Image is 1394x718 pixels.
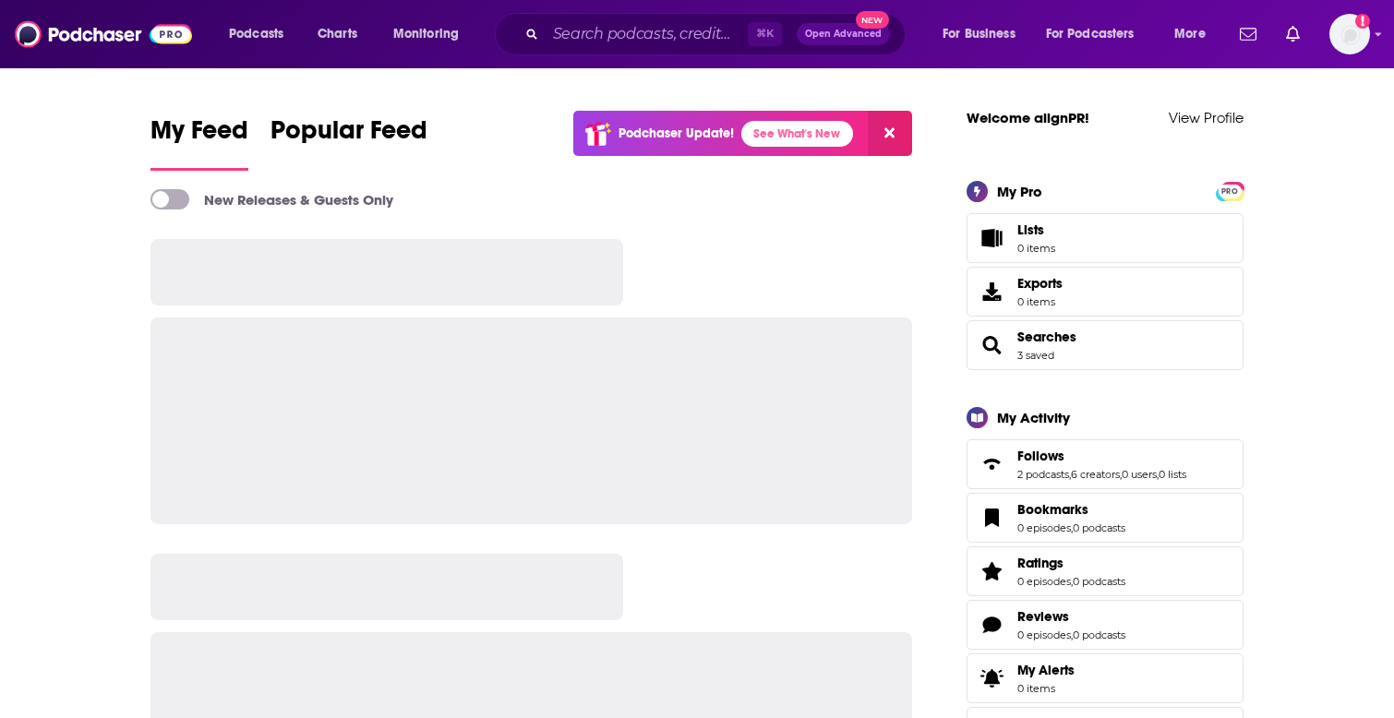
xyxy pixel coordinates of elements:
span: , [1071,628,1073,641]
span: 0 items [1017,682,1075,695]
svg: Add a profile image [1355,14,1370,29]
a: Searches [1017,329,1076,345]
a: 0 podcasts [1073,521,1125,534]
span: Ratings [967,546,1244,596]
a: Charts [306,19,368,49]
a: My Feed [150,114,248,171]
a: 0 podcasts [1073,575,1125,588]
a: 0 episodes [1017,575,1071,588]
a: Show notifications dropdown [1232,18,1264,50]
a: Ratings [1017,555,1125,571]
a: Lists [967,213,1244,263]
a: Welcome alignPR! [967,109,1089,126]
a: PRO [1219,183,1241,197]
span: Open Advanced [805,30,882,39]
span: Lists [1017,221,1055,238]
button: Show profile menu [1329,14,1370,54]
button: open menu [1161,19,1229,49]
span: Lists [973,225,1010,251]
a: 0 podcasts [1073,628,1125,641]
a: 3 saved [1017,349,1054,362]
a: 0 episodes [1017,521,1071,534]
span: Exports [1017,275,1063,292]
span: , [1157,468,1159,481]
a: Follows [973,451,1010,477]
a: Bookmarks [1017,501,1125,518]
a: Exports [967,267,1244,317]
a: 6 creators [1071,468,1120,481]
button: open menu [930,19,1039,49]
span: Popular Feed [270,114,427,157]
a: Reviews [973,612,1010,638]
span: Bookmarks [1017,501,1088,518]
span: My Alerts [1017,662,1075,678]
span: New [856,11,889,29]
span: Reviews [1017,608,1069,625]
span: Monitoring [393,21,459,47]
span: PRO [1219,185,1241,198]
input: Search podcasts, credits, & more... [546,19,748,49]
span: For Podcasters [1046,21,1135,47]
span: Logged in as alignPR [1329,14,1370,54]
a: Follows [1017,448,1186,464]
a: View Profile [1169,109,1244,126]
a: 2 podcasts [1017,468,1069,481]
div: My Activity [997,409,1070,426]
button: open menu [380,19,483,49]
span: 0 items [1017,242,1055,255]
a: Searches [973,332,1010,358]
div: My Pro [997,183,1042,200]
span: Exports [973,279,1010,305]
span: , [1120,468,1122,481]
span: 0 items [1017,295,1063,308]
img: User Profile [1329,14,1370,54]
span: My Alerts [973,665,1010,691]
span: , [1071,575,1073,588]
span: Follows [1017,448,1064,464]
p: Podchaser Update! [619,126,734,141]
button: open menu [216,19,307,49]
a: 0 users [1122,468,1157,481]
span: For Business [943,21,1015,47]
a: See What's New [741,121,853,147]
span: Podcasts [229,21,283,47]
a: Bookmarks [973,505,1010,531]
a: New Releases & Guests Only [150,189,393,209]
span: Lists [1017,221,1044,238]
a: My Alerts [967,653,1244,703]
a: 0 episodes [1017,628,1071,641]
a: Popular Feed [270,114,427,171]
span: , [1071,521,1073,534]
button: Open AdvancedNew [797,23,890,45]
img: Podchaser - Follow, Share and Rate Podcasts [15,17,192,52]
a: Show notifications dropdown [1279,18,1307,50]
span: My Feed [150,114,248,157]
a: Reviews [1017,608,1125,625]
span: ⌘ K [748,22,782,46]
button: open menu [1034,19,1161,49]
span: Searches [967,320,1244,370]
span: Reviews [967,600,1244,650]
a: Ratings [973,558,1010,584]
span: Follows [967,439,1244,489]
a: 0 lists [1159,468,1186,481]
span: Ratings [1017,555,1064,571]
span: Charts [318,21,357,47]
span: Bookmarks [967,493,1244,543]
span: , [1069,468,1071,481]
div: Search podcasts, credits, & more... [512,13,923,55]
span: More [1174,21,1206,47]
